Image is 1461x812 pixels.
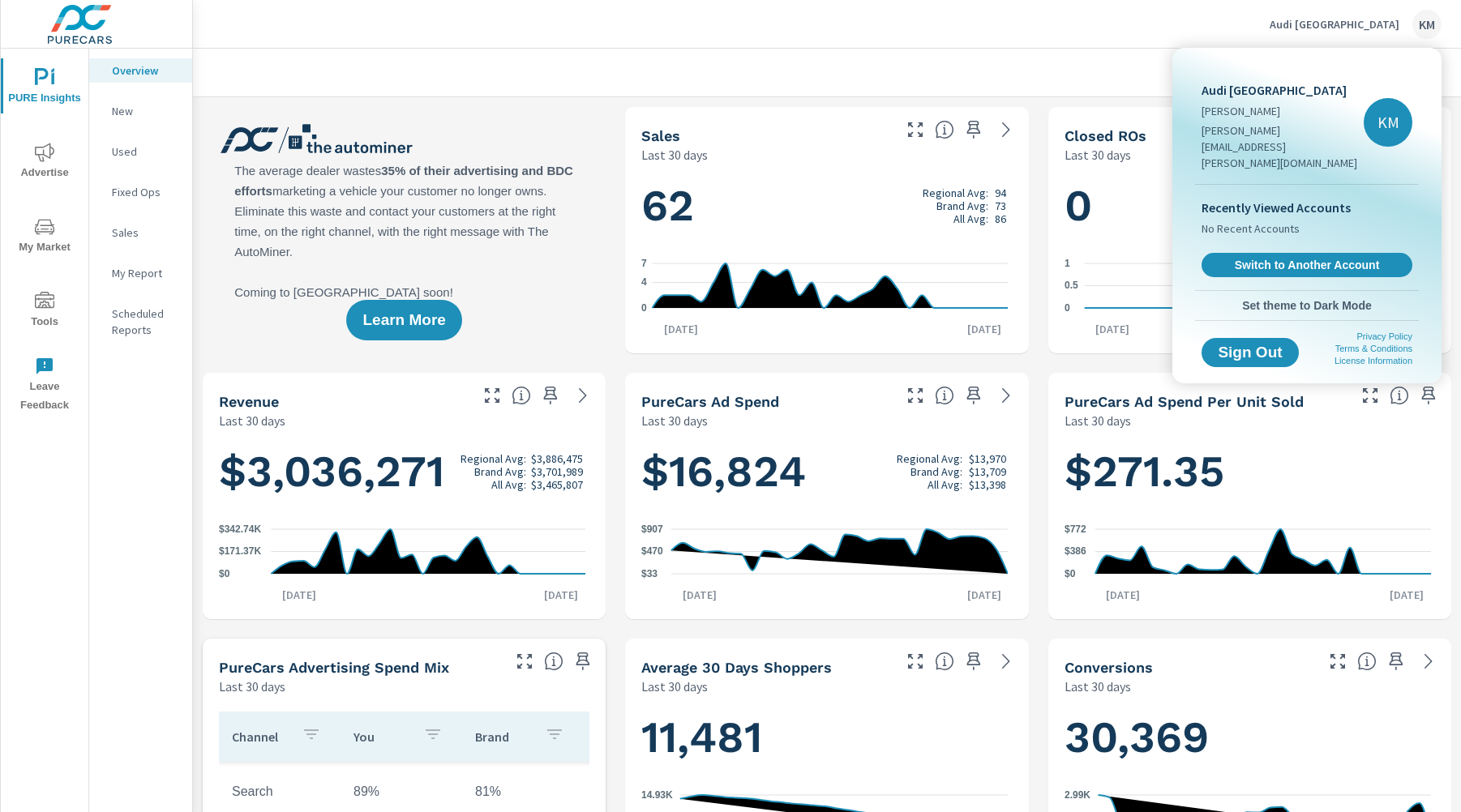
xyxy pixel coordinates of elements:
p: [PERSON_NAME][EMAIL_ADDRESS][PERSON_NAME][DOMAIN_NAME] [1202,122,1364,171]
a: Terms & Conditions [1335,344,1412,353]
span: Switch to Another Account [1210,258,1403,272]
p: Audi [GEOGRAPHIC_DATA] [1202,80,1364,100]
a: License Information [1335,356,1412,365]
p: Recently Viewed Accounts [1202,198,1412,217]
a: Privacy Policy [1357,331,1412,341]
a: Switch to Another Account [1202,253,1412,277]
button: Sign Out [1202,338,1299,367]
div: KM [1364,98,1412,147]
span: Set theme to Dark Mode [1202,298,1412,313]
button: Set theme to Dark Mode [1195,291,1419,320]
span: No Recent Accounts [1202,217,1412,240]
p: [PERSON_NAME] [1202,103,1364,119]
span: Sign Out [1215,345,1286,360]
